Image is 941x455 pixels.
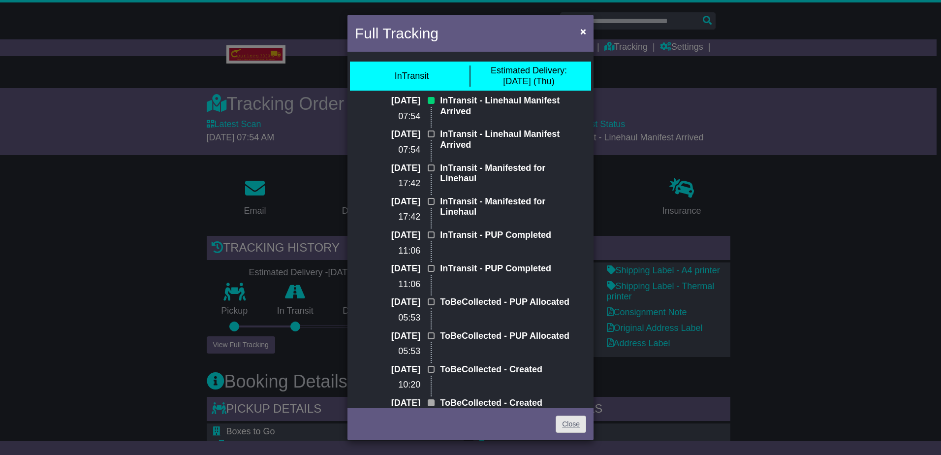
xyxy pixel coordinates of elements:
p: 11:06 [370,279,420,290]
p: [DATE] [370,96,420,106]
span: × [580,26,586,37]
p: ToBeCollected - PUP Allocated [440,331,571,342]
p: [DATE] [370,163,420,174]
p: 17:42 [370,212,420,223]
p: [DATE] [370,196,420,207]
p: InTransit - Manifested for Linehaul [440,196,571,218]
div: InTransit [395,71,429,82]
p: InTransit - PUP Completed [440,263,571,274]
p: ToBeCollected - PUP Allocated [440,297,571,308]
h4: Full Tracking [355,22,439,44]
p: ToBeCollected - Created [440,398,571,409]
p: [DATE] [370,398,420,409]
a: Close [556,416,586,433]
p: [DATE] [370,364,420,375]
p: [DATE] [370,230,420,241]
p: 10:20 [370,380,420,390]
p: InTransit - Linehaul Manifest Arrived [440,96,571,117]
p: InTransit - PUP Completed [440,230,571,241]
button: Close [575,21,591,41]
p: [DATE] [370,297,420,308]
p: 11:06 [370,246,420,257]
p: 17:42 [370,178,420,189]
p: 05:53 [370,346,420,357]
p: [DATE] [370,331,420,342]
p: 07:54 [370,145,420,156]
p: InTransit - Manifested for Linehaul [440,163,571,184]
div: [DATE] (Thu) [491,65,567,87]
p: [DATE] [370,129,420,140]
p: [DATE] [370,263,420,274]
p: ToBeCollected - Created [440,364,571,375]
p: 05:53 [370,313,420,324]
p: 07:54 [370,111,420,122]
p: InTransit - Linehaul Manifest Arrived [440,129,571,150]
span: Estimated Delivery: [491,65,567,75]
